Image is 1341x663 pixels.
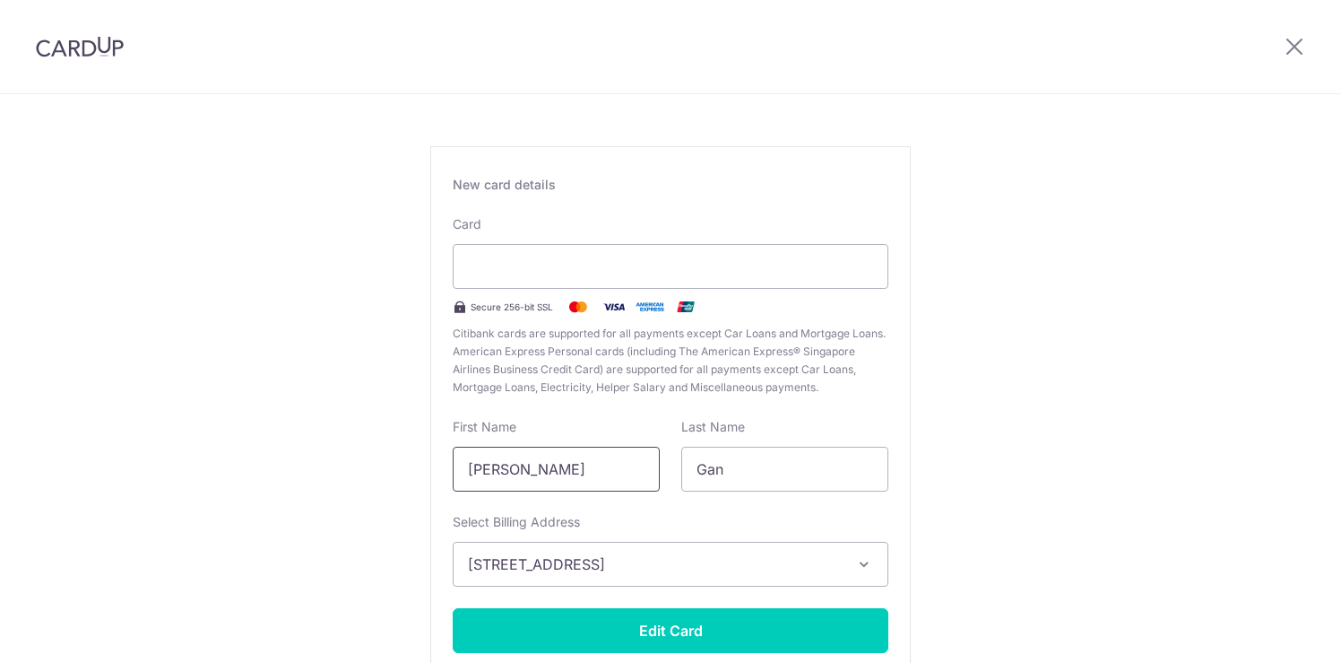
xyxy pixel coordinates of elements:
[36,36,124,57] img: CardUp
[681,418,745,436] label: Last Name
[453,418,516,436] label: First Name
[468,554,841,575] span: [STREET_ADDRESS]
[453,542,888,587] button: [STREET_ADDRESS]
[632,296,668,318] img: .alt.amex
[596,296,632,318] img: Visa
[453,513,580,531] label: Select Billing Address
[681,447,888,492] input: Cardholder Last Name
[453,447,660,492] input: Cardholder First Name
[453,176,888,194] div: New card details
[668,296,704,318] img: .alt.unionpay
[560,296,596,318] img: Mastercard
[453,325,888,397] span: Citibank cards are supported for all payments except Car Loans and Mortgage Loans. American Expre...
[453,608,888,653] button: Edit Card
[453,215,481,233] label: Card
[471,300,553,314] span: Secure 256-bit SSL
[468,256,873,277] iframe: Secure card payment input frame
